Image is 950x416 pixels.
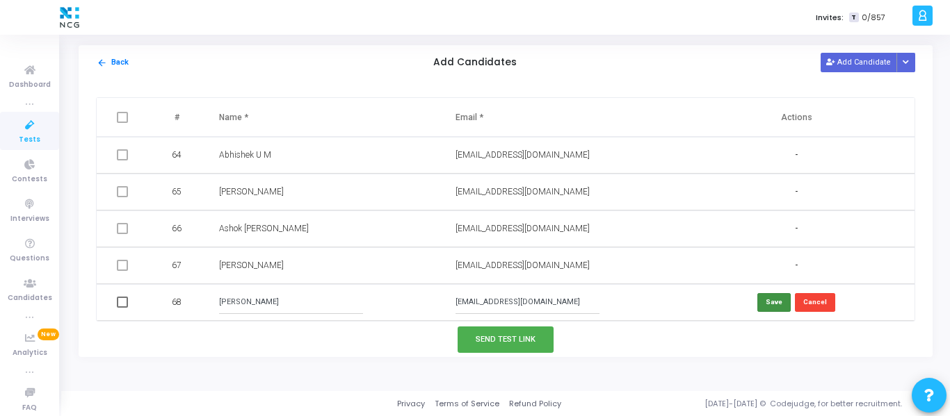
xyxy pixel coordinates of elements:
span: Dashboard [9,79,51,91]
button: Save [757,293,791,312]
span: [EMAIL_ADDRESS][DOMAIN_NAME] [456,224,590,233]
span: Tests [19,134,40,146]
label: Invites: [816,12,844,24]
span: 65 [172,185,182,198]
a: Privacy [397,398,425,410]
span: Ashok [PERSON_NAME] [219,224,309,233]
div: Button group with nested dropdown [896,53,916,72]
span: [EMAIL_ADDRESS][DOMAIN_NAME] [456,150,590,160]
span: 67 [172,259,182,272]
div: [DATE]-[DATE] © Codejudge, for better recruitment. [561,398,933,410]
a: Terms of Service [435,398,499,410]
span: - [795,223,798,235]
span: 68 [172,296,182,308]
span: T [849,13,858,23]
span: Interviews [10,213,49,225]
span: New [38,328,59,340]
h5: Add Candidates [433,57,517,69]
th: Actions [678,98,915,137]
span: Abhishek U M [219,150,271,160]
a: Refund Policy [509,398,561,410]
mat-icon: arrow_back [97,58,107,68]
span: Analytics [13,347,47,359]
span: Questions [10,253,49,265]
span: [PERSON_NAME] [219,187,284,197]
button: Cancel [795,293,835,312]
span: [PERSON_NAME] [219,260,284,270]
th: Email * [442,98,678,137]
th: Name * [205,98,442,137]
span: [EMAIL_ADDRESS][DOMAIN_NAME] [456,260,590,270]
span: - [795,149,798,161]
span: 0/857 [862,12,885,24]
span: 64 [172,149,182,161]
span: FAQ [22,402,37,414]
span: Contests [12,174,47,185]
button: Add Candidate [821,53,897,72]
span: - [795,186,798,198]
th: # [151,98,205,137]
img: logo [56,3,83,31]
span: [EMAIL_ADDRESS][DOMAIN_NAME] [456,187,590,197]
span: Candidates [8,292,52,304]
button: Send Test Link [458,326,554,352]
button: Back [96,56,129,69]
span: - [795,260,798,272]
span: 66 [172,222,182,235]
